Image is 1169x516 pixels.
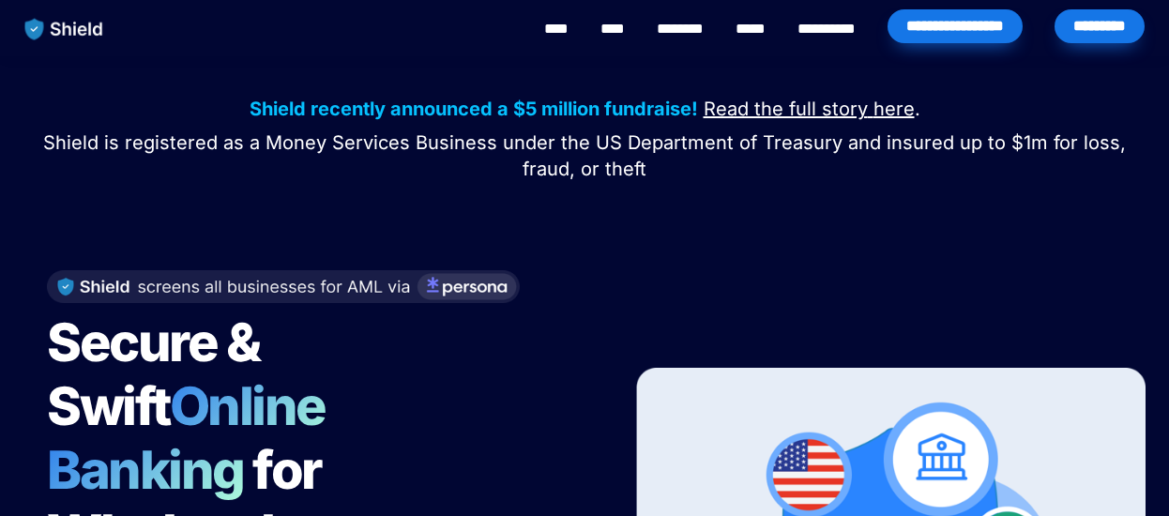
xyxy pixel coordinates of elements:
[47,311,268,438] span: Secure & Swift
[873,98,915,120] u: here
[16,9,113,49] img: website logo
[704,98,868,120] u: Read the full story
[704,100,868,119] a: Read the full story
[873,100,915,119] a: here
[250,98,698,120] strong: Shield recently announced a $5 million fundraise!
[43,131,1131,180] span: Shield is registered as a Money Services Business under the US Department of Treasury and insured...
[47,374,344,502] span: Online Banking
[915,98,920,120] span: .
